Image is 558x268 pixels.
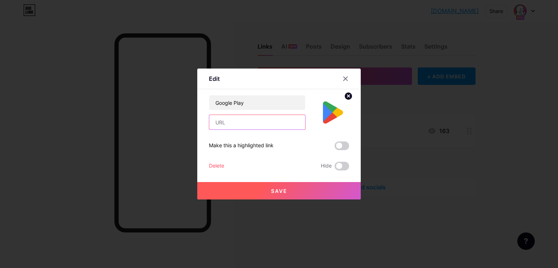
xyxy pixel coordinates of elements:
input: Title [209,95,305,110]
div: Delete [209,162,224,170]
span: Hide [321,162,332,170]
button: Save [197,182,361,199]
div: Edit [209,74,220,83]
input: URL [209,115,305,129]
img: link_thumbnail [314,95,349,130]
div: Make this a highlighted link [209,141,274,150]
span: Save [271,188,287,194]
